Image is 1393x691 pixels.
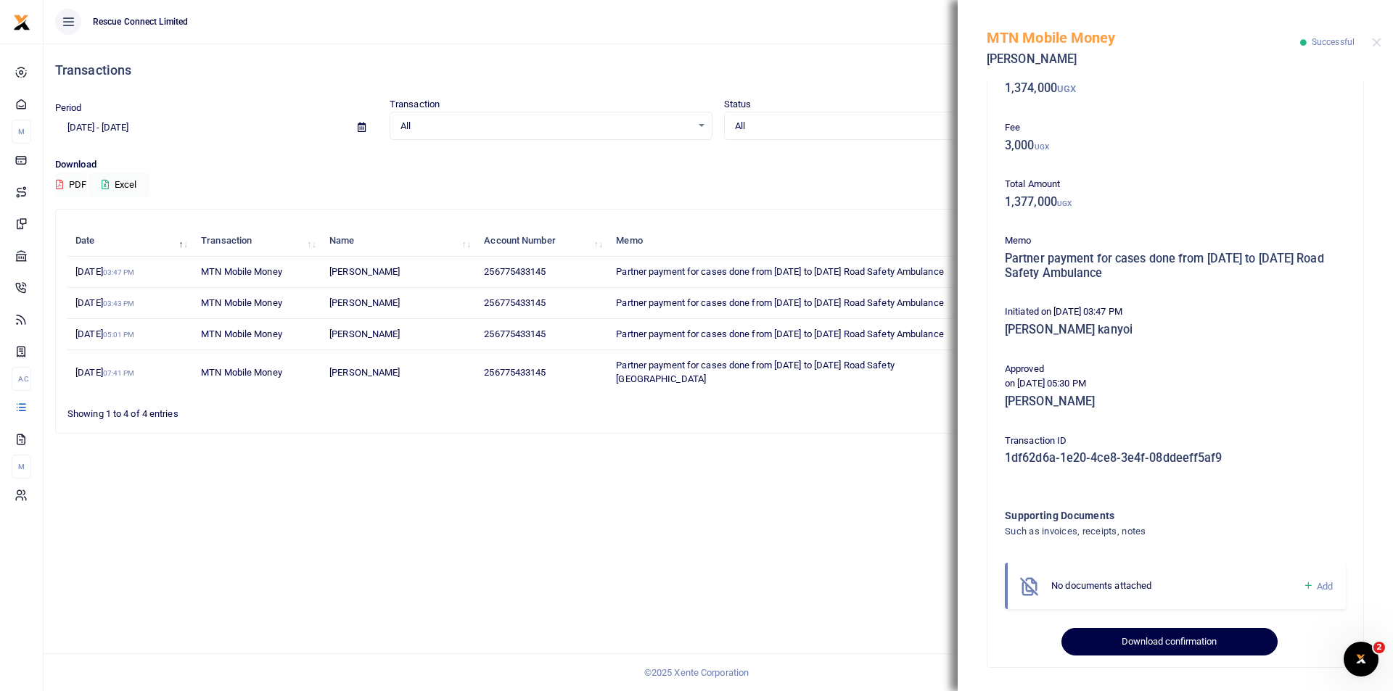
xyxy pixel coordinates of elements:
[1005,120,1346,136] p: Fee
[1005,524,1287,539] h4: Such as invoices, receipts, notes
[1005,305,1346,320] p: Initiated on [DATE] 03:47 PM
[1051,580,1151,591] span: No documents attached
[616,266,943,277] span: Partner payment for cases done from [DATE] to [DATE] Road Safety Ambulance
[13,16,30,27] a: logo-small logo-large logo-large
[1005,451,1346,466] h5: 1df62d6a-1e20-4ce8-3e4f-08ddeeff5af9
[1005,323,1346,337] h5: [PERSON_NAME] kanyoi
[201,328,282,339] span: MTN Mobile Money
[75,367,134,378] span: [DATE]
[987,52,1300,67] h5: [PERSON_NAME]
[616,328,943,339] span: Partner payment for cases done from [DATE] to [DATE] Road Safety Ambulance
[1005,362,1346,377] p: Approved
[735,119,1026,133] span: All
[55,157,1381,173] p: Download
[987,29,1300,46] h5: MTN Mobile Money
[75,266,134,277] span: [DATE]
[1005,434,1346,449] p: Transaction ID
[484,328,546,339] span: 256775433145
[1035,143,1049,151] small: UGX
[1317,581,1333,592] span: Add
[67,225,193,257] th: Date: activate to sort column descending
[12,367,31,391] li: Ac
[201,266,282,277] span: MTN Mobile Money
[103,299,135,307] small: 03:43 PM
[103,268,135,276] small: 03:47 PM
[400,119,691,133] span: All
[1344,642,1378,676] iframe: Intercom live chat
[1005,233,1346,249] p: Memo
[55,101,82,115] label: Period
[13,14,30,31] img: logo-small
[12,120,31,144] li: M
[103,331,135,339] small: 05:01 PM
[201,297,282,308] span: MTN Mobile Money
[1005,177,1346,192] p: Total Amount
[484,367,546,378] span: 256775433145
[1005,81,1346,96] h5: 1,374,000
[55,62,1381,78] h4: Transactions
[75,297,134,308] span: [DATE]
[1312,37,1355,47] span: Successful
[1061,628,1277,655] button: Download confirmation
[87,15,194,28] span: Rescue Connect Limited
[484,297,546,308] span: 256775433145
[12,455,31,479] li: M
[1057,83,1076,94] small: UGX
[1005,252,1346,280] h5: Partner payment for cases done from [DATE] to [DATE] Road Safety Ambulance
[1373,642,1385,653] span: 2
[201,367,282,378] span: MTN Mobile Money
[724,97,752,112] label: Status
[67,399,604,421] div: Showing 1 to 4 of 4 entries
[329,367,400,378] span: [PERSON_NAME]
[329,266,400,277] span: [PERSON_NAME]
[55,173,87,197] button: PDF
[329,328,400,339] span: [PERSON_NAME]
[1372,38,1381,47] button: Close
[1005,138,1346,153] h5: 3,000
[1005,508,1287,524] h4: Supporting Documents
[103,369,135,377] small: 07:41 PM
[55,115,346,140] input: select period
[193,225,321,257] th: Transaction: activate to sort column ascending
[1005,376,1346,392] p: on [DATE] 05:30 PM
[1057,199,1072,207] small: UGX
[329,297,400,308] span: [PERSON_NAME]
[1303,578,1333,595] a: Add
[89,173,149,197] button: Excel
[321,225,476,257] th: Name: activate to sort column ascending
[1005,394,1346,409] h5: [PERSON_NAME]
[1005,195,1346,210] h5: 1,377,000
[476,225,608,257] th: Account Number: activate to sort column ascending
[484,266,546,277] span: 256775433145
[75,328,134,339] span: [DATE]
[390,97,440,112] label: Transaction
[608,225,991,257] th: Memo: activate to sort column ascending
[616,297,943,308] span: Partner payment for cases done from [DATE] to [DATE] Road Safety Ambulance
[616,360,894,385] span: Partner payment for cases done from [DATE] to [DATE] Road Safety [GEOGRAPHIC_DATA]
